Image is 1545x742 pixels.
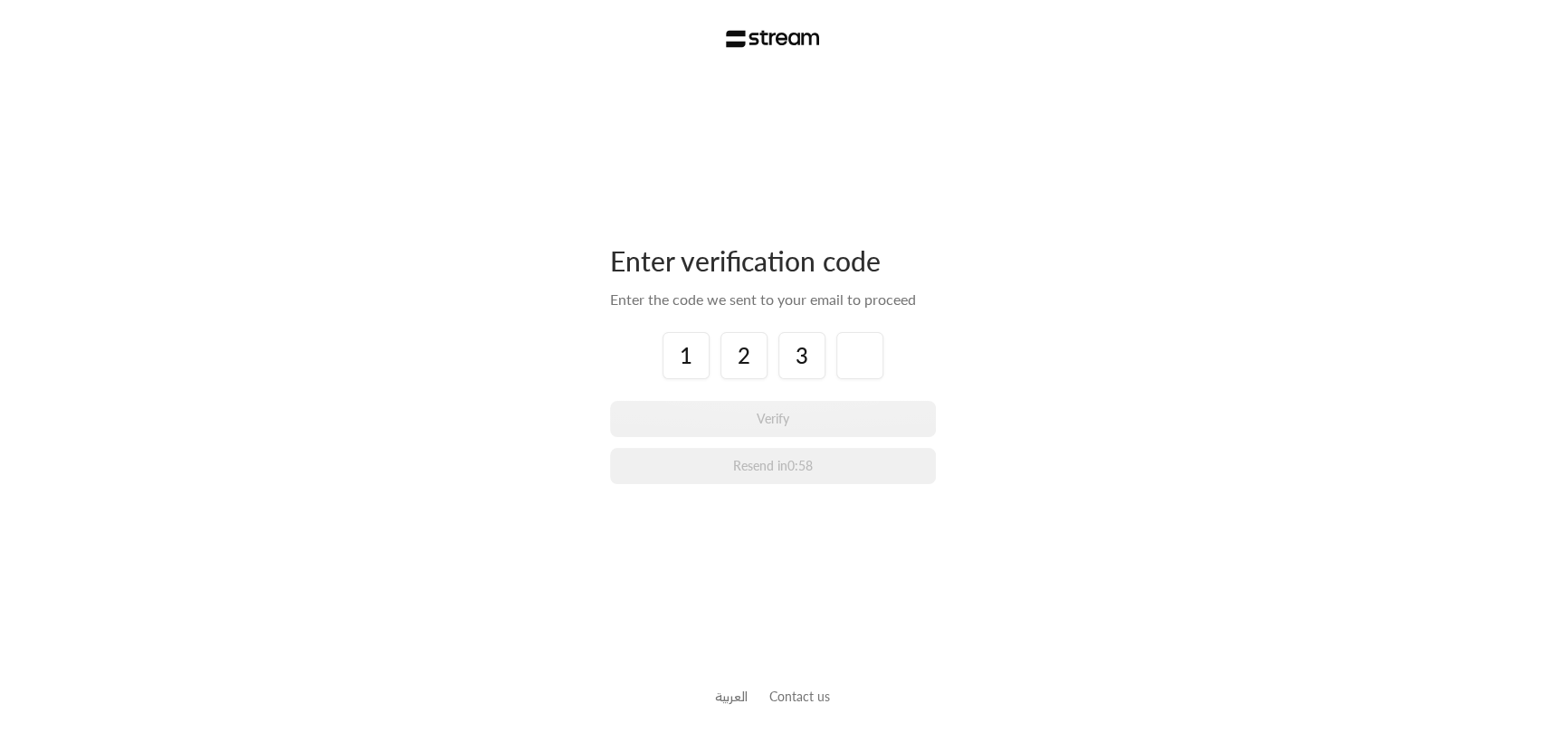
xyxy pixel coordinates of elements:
[610,243,936,278] div: Enter verification code
[726,30,819,48] img: Stream Logo
[769,687,830,706] button: Contact us
[715,680,748,713] a: العربية
[769,689,830,704] a: Contact us
[610,289,936,310] div: Enter the code we sent to your email to proceed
